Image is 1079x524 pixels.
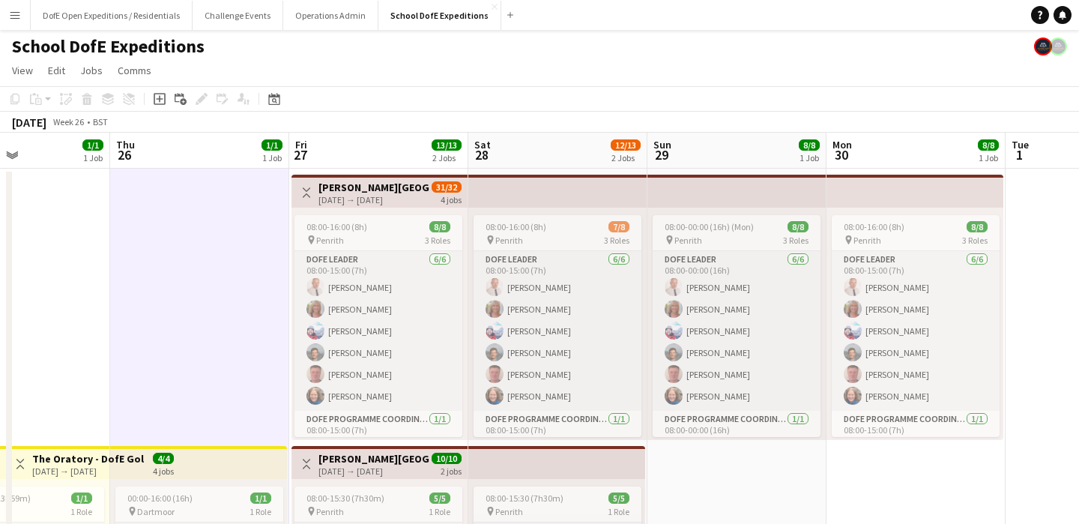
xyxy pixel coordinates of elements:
span: 3 Roles [425,235,450,246]
span: 7/8 [608,221,629,232]
span: 08:00-16:00 (8h) [844,221,904,232]
span: Week 26 [49,116,87,127]
span: 12/13 [611,139,641,151]
span: Comms [118,64,151,77]
app-card-role: DofE Leader6/608:00-15:00 (7h)[PERSON_NAME][PERSON_NAME][PERSON_NAME][PERSON_NAME][PERSON_NAME][P... [294,251,462,411]
span: Sun [653,138,671,151]
div: 4 jobs [153,464,174,477]
span: 28 [472,146,491,163]
span: 08:00-00:00 (16h) (Mon) [665,221,754,232]
div: 2 jobs [441,464,462,477]
app-card-role: DofE Leader6/608:00-00:00 (16h)[PERSON_NAME][PERSON_NAME][PERSON_NAME][PERSON_NAME][PERSON_NAME][... [653,251,820,411]
span: 5/5 [429,493,450,504]
app-card-role: DofE Programme Coordinator1/108:00-15:00 (7h) [294,411,462,462]
div: 1 Job [800,152,819,163]
span: 8/8 [799,139,820,151]
div: 1 Job [262,152,282,163]
span: Penrith [495,506,523,517]
div: [DATE] [12,115,46,130]
span: Penrith [316,506,344,517]
span: 08:00-16:00 (8h) [486,221,546,232]
span: Mon [832,138,852,151]
app-card-role: DofE Leader6/608:00-15:00 (7h)[PERSON_NAME][PERSON_NAME][PERSON_NAME][PERSON_NAME][PERSON_NAME][P... [474,251,641,411]
span: 00:00-16:00 (16h) [127,493,193,504]
span: 27 [293,146,307,163]
span: 10/10 [432,453,462,464]
span: Jobs [80,64,103,77]
button: DofE Open Expeditions / Residentials [31,1,193,30]
a: Edit [42,61,71,80]
span: 1/1 [82,139,103,151]
span: 13/13 [432,139,462,151]
span: Penrith [495,235,523,246]
span: Thu [116,138,135,151]
span: 5/5 [608,493,629,504]
span: 30 [830,146,852,163]
div: BST [93,116,108,127]
span: 8/8 [429,221,450,232]
span: 3 Roles [604,235,629,246]
span: 1/1 [250,493,271,504]
span: 1 [1009,146,1029,163]
span: 31/32 [432,181,462,193]
span: 08:00-16:00 (8h) [306,221,367,232]
h3: [PERSON_NAME][GEOGRAPHIC_DATA] - DofE Bronze Training/Practice [318,452,430,466]
div: 1 Job [83,152,103,163]
app-job-card: 08:00-00:00 (16h) (Mon)8/8 Penrith3 RolesDofE Leader6/608:00-00:00 (16h)[PERSON_NAME][PERSON_NAME... [653,215,820,437]
span: 3 Roles [783,235,809,246]
div: [DATE] → [DATE] [32,466,144,477]
span: 1 Role [429,506,450,517]
div: 4 jobs [441,193,462,205]
span: 1/1 [71,493,92,504]
h3: The Oratory - DofE Gold Qualifying Expedition [32,452,144,466]
h1: School DofE Expeditions [12,35,205,58]
span: Sat [474,138,491,151]
div: [DATE] → [DATE] [318,466,430,477]
span: 08:00-15:30 (7h30m) [486,493,563,504]
a: Comms [112,61,157,80]
span: 8/8 [967,221,988,232]
app-user-avatar: The Adventure Element [1049,37,1067,55]
span: 29 [651,146,671,163]
span: 08:00-15:30 (7h30m) [306,493,384,504]
div: [DATE] → [DATE] [318,194,430,205]
app-user-avatar: The Adventure Element [1034,37,1052,55]
span: Penrith [674,235,702,246]
app-job-card: 08:00-16:00 (8h)7/8 Penrith3 RolesDofE Leader6/608:00-15:00 (7h)[PERSON_NAME][PERSON_NAME][PERSON... [474,215,641,437]
div: 2 Jobs [432,152,461,163]
span: Edit [48,64,65,77]
span: Tue [1012,138,1029,151]
span: Fri [295,138,307,151]
app-card-role: DofE Programme Coordinator1/108:00-00:00 (16h) [653,411,820,462]
span: 1 Role [70,506,92,517]
span: View [12,64,33,77]
a: Jobs [74,61,109,80]
span: 1 Role [250,506,271,517]
span: Dartmoor [137,506,175,517]
span: 26 [114,146,135,163]
button: Operations Admin [283,1,378,30]
span: Penrith [853,235,881,246]
span: 8/8 [788,221,809,232]
div: 1 Job [979,152,998,163]
app-job-card: 08:00-16:00 (8h)8/8 Penrith3 RolesDofE Leader6/608:00-15:00 (7h)[PERSON_NAME][PERSON_NAME][PERSON... [294,215,462,437]
app-card-role: DofE Programme Coordinator1/108:00-15:00 (7h) [474,411,641,462]
span: 1/1 [262,139,282,151]
div: 2 Jobs [611,152,640,163]
button: School DofE Expeditions [378,1,501,30]
h3: [PERSON_NAME][GEOGRAPHIC_DATA] - DofE Bronze Training/Qualifying [318,181,430,194]
span: 4/4 [153,453,174,464]
a: View [6,61,39,80]
span: 1 Role [608,506,629,517]
app-card-role: DofE Programme Coordinator1/108:00-15:00 (7h) [832,411,1000,462]
span: 3 Roles [962,235,988,246]
span: Penrith [316,235,344,246]
app-card-role: DofE Leader6/608:00-15:00 (7h)[PERSON_NAME][PERSON_NAME][PERSON_NAME][PERSON_NAME][PERSON_NAME][P... [832,251,1000,411]
button: Challenge Events [193,1,283,30]
span: 8/8 [978,139,999,151]
app-job-card: 08:00-16:00 (8h)8/8 Penrith3 RolesDofE Leader6/608:00-15:00 (7h)[PERSON_NAME][PERSON_NAME][PERSON... [832,215,1000,437]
